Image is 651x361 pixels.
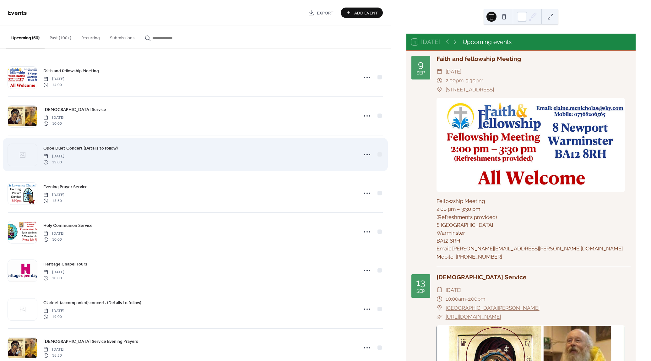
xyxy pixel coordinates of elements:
div: ​ [437,304,442,313]
span: [DATE] [446,286,461,295]
a: Faith and fellowship Meeting [43,67,99,74]
span: [DEMOGRAPHIC_DATA] Service Evening Prayers [43,338,138,345]
div: Sep [416,71,425,75]
a: Oboe Duet Concert (Details to follow) [43,145,118,152]
button: Add Event [341,8,383,18]
span: Evening Prayer Service [43,184,88,190]
span: 3:30pm [466,76,483,85]
a: Export [303,8,338,18]
span: 10:00am [446,294,466,304]
button: Past (100+) [45,25,76,48]
span: [STREET_ADDRESS] [446,85,494,94]
span: [DATE] [43,347,64,353]
div: Sep [416,289,425,294]
a: Holy Communion Service [43,222,93,229]
span: 10:00 [43,121,64,126]
span: 10:00 [43,237,64,242]
span: 19:00 [43,159,64,165]
span: 18:30 [43,353,64,358]
a: [DEMOGRAPHIC_DATA] Service Evening Prayers [43,338,138,345]
span: [DATE] [43,192,64,198]
span: Faith and fellowship Meeting [43,68,99,74]
div: 9 [418,60,424,69]
button: Upcoming (60) [6,25,45,48]
div: ​ [437,286,442,295]
span: [DATE] [43,270,64,275]
span: - [464,76,466,85]
span: Heritage Chapel Tours [43,261,87,268]
span: Add Event [354,10,378,16]
div: ​ [437,76,442,85]
button: Submissions [105,25,140,48]
div: Fellowship Meeting 2:00 pm – 3:30 pm (Refreshments provided) 8 [GEOGRAPHIC_DATA] Warminster BA12 ... [437,197,631,261]
span: [DATE] [43,115,64,121]
span: 10:00 [43,275,64,281]
span: 2:00pm [446,76,464,85]
a: [DEMOGRAPHIC_DATA] Service [437,274,527,281]
span: Oboe Duet Concert (Details to follow) [43,145,118,152]
div: ​ [437,312,442,321]
span: [DATE] [446,67,461,76]
span: 14:00 [43,82,64,88]
div: ​ [437,67,442,76]
a: Heritage Chapel Tours [43,260,87,268]
span: Export [317,10,334,16]
span: [DATE] [43,76,64,82]
a: [URL][DOMAIN_NAME] [446,314,501,320]
div: ​ [437,85,442,94]
a: [DEMOGRAPHIC_DATA] Service [43,106,106,113]
span: [DATE] [43,231,64,237]
span: 15:30 [43,198,64,204]
span: [DATE] [43,308,64,314]
span: [DATE] [43,154,64,159]
span: 19:00 [43,314,64,320]
a: Evening Prayer Service [43,183,88,190]
div: Faith and fellowship Meeting [437,54,631,63]
span: - [466,294,468,304]
a: Clarinet (accompanied) concert. (Details to follow) [43,299,141,306]
button: Recurring [76,25,105,48]
span: Events [8,7,27,19]
div: Upcoming events [463,37,512,46]
a: [GEOGRAPHIC_DATA][PERSON_NAME] [446,304,540,313]
span: 1:00pm [468,294,485,304]
div: ​ [437,294,442,304]
div: 13 [416,278,425,287]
